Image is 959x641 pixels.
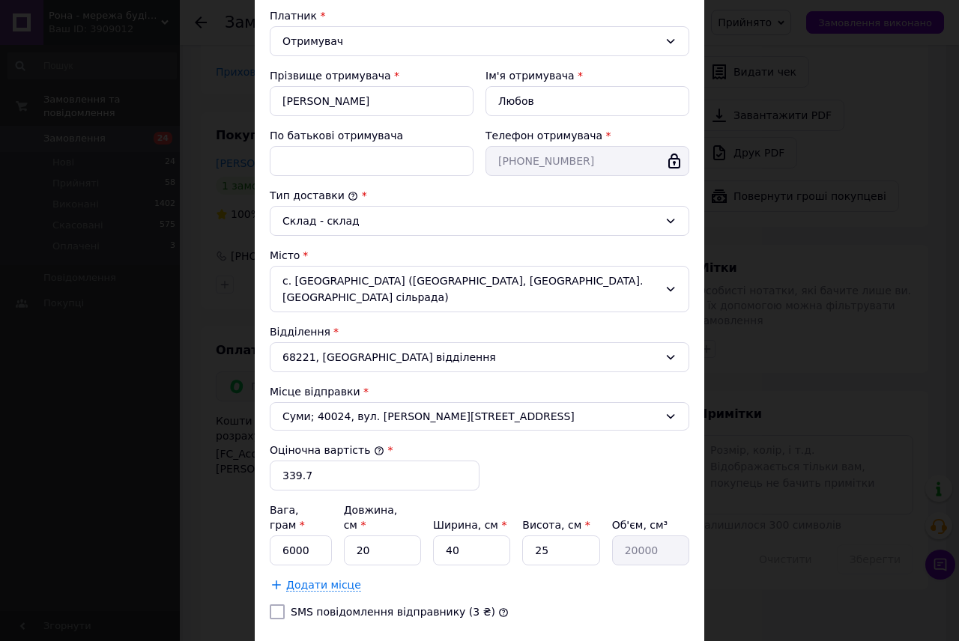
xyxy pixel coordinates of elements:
[291,606,495,618] label: SMS повідомлення відправнику (3 ₴)
[270,188,689,203] div: Тип доставки
[612,517,689,532] div: Об'єм, см³
[270,342,689,372] div: 68221, [GEOGRAPHIC_DATA] відділення
[286,579,361,592] span: Додати місце
[270,444,384,456] label: Оціночна вартість
[522,519,590,531] label: Висота, см
[270,266,689,312] div: с. [GEOGRAPHIC_DATA] ([GEOGRAPHIC_DATA], [GEOGRAPHIC_DATA]. [GEOGRAPHIC_DATA] сільрада)
[270,384,689,399] div: Місце відправки
[282,409,659,424] span: Суми; 40024, вул. [PERSON_NAME][STREET_ADDRESS]
[270,8,689,23] div: Платник
[485,146,689,176] input: +380
[485,130,602,142] label: Телефон отримувача
[344,504,398,531] label: Довжина, см
[270,504,305,531] label: Вага, грам
[270,70,391,82] label: Прізвище отримувача
[433,519,506,531] label: Ширина, см
[270,324,689,339] div: Відділення
[282,213,659,229] div: Склад - склад
[282,33,659,49] div: Отримувач
[485,70,575,82] label: Ім'я отримувача
[270,248,689,263] div: Місто
[270,130,403,142] label: По батькові отримувача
